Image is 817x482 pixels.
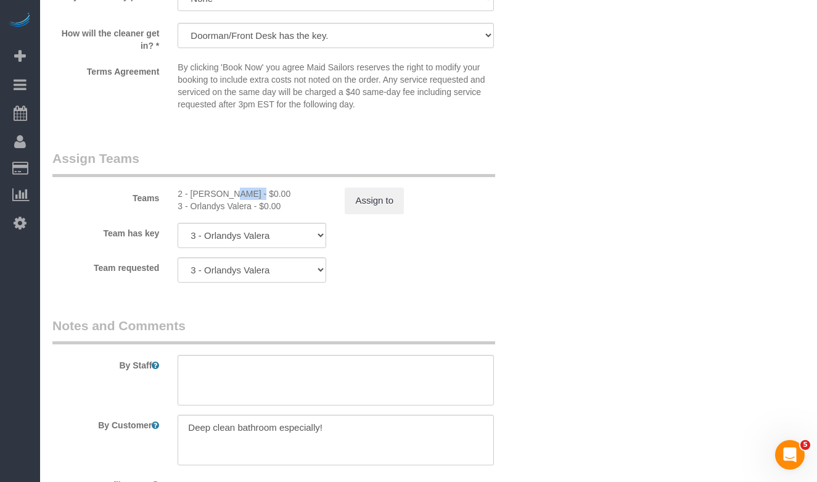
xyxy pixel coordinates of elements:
label: How will the cleaner get in? * [43,23,168,52]
label: Team requested [43,257,168,274]
button: Assign to [345,188,404,214]
p: By clicking 'Book Now' you agree Maid Sailors reserves the right to modify your booking to includ... [178,61,493,110]
label: Teams [43,188,168,204]
iframe: Intercom live chat [775,440,805,470]
span: 5 [800,440,810,450]
label: By Staff [43,355,168,372]
label: Team has key [43,223,168,239]
div: 0 hours x $17.00/hour [178,188,326,200]
legend: Assign Teams [52,149,495,177]
div: 0 hours x $17.00/hour [178,200,326,212]
legend: Notes and Comments [52,317,495,344]
label: By Customer [43,415,168,431]
img: Automaid Logo [7,12,32,30]
label: Terms Agreement [43,61,168,78]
